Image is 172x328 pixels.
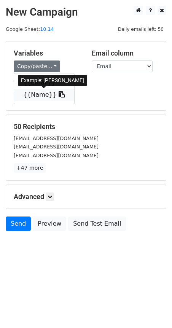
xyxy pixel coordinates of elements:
[68,217,126,231] a: Send Test Email
[115,26,166,32] a: Daily emails left: 50
[6,217,31,231] a: Send
[14,144,99,150] small: [EMAIL_ADDRESS][DOMAIN_NAME]
[14,49,80,57] h5: Variables
[14,89,74,101] a: {{Name}}
[14,76,74,89] a: {{Email}}
[14,163,46,173] a: +47 more
[92,49,158,57] h5: Email column
[134,291,172,328] iframe: Chat Widget
[6,26,54,32] small: Google Sheet:
[14,123,158,131] h5: 50 Recipients
[14,135,99,141] small: [EMAIL_ADDRESS][DOMAIN_NAME]
[14,193,158,201] h5: Advanced
[115,25,166,33] span: Daily emails left: 50
[18,75,87,86] div: Example: [PERSON_NAME]
[14,61,60,72] a: Copy/paste...
[40,26,54,32] a: 10.14
[6,6,166,19] h2: New Campaign
[14,153,99,158] small: [EMAIL_ADDRESS][DOMAIN_NAME]
[134,291,172,328] div: 聊天小组件
[33,217,66,231] a: Preview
